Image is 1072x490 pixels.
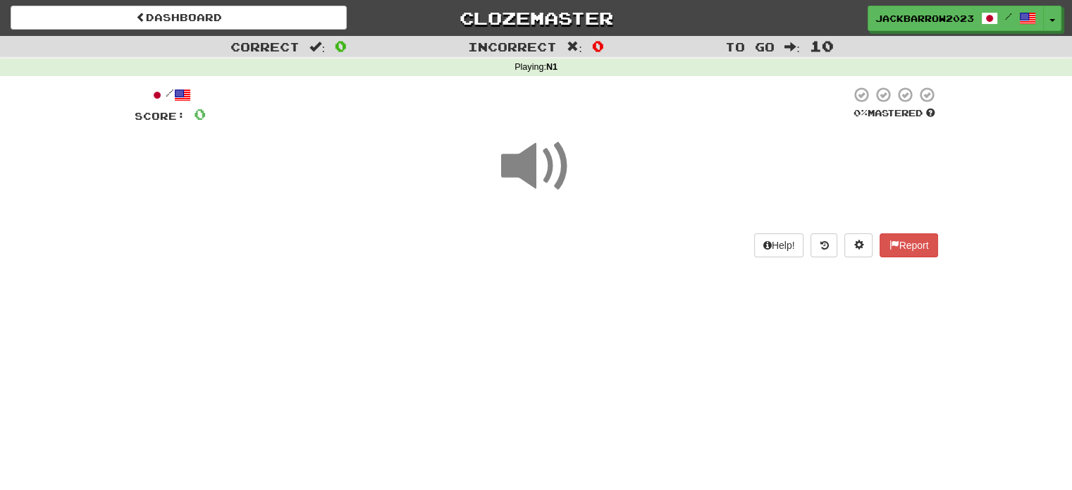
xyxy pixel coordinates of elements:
span: : [309,41,325,53]
a: Dashboard [11,6,347,30]
button: Round history (alt+y) [811,233,837,257]
span: Correct [230,39,300,54]
div: Mastered [851,107,938,120]
span: Jackbarrow2023 [875,12,974,25]
span: : [784,41,800,53]
span: 0 [194,105,206,123]
div: / [135,86,206,104]
span: Incorrect [468,39,557,54]
a: Clozemaster [368,6,704,30]
span: 10 [810,37,834,54]
span: 0 % [854,107,868,118]
span: To go [725,39,775,54]
a: Jackbarrow2023 / [868,6,1044,31]
span: 0 [335,37,347,54]
button: Report [880,233,937,257]
button: Help! [754,233,804,257]
strong: N1 [546,62,557,72]
span: : [567,41,582,53]
span: / [1005,11,1012,21]
span: 0 [592,37,604,54]
span: Score: [135,110,185,122]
